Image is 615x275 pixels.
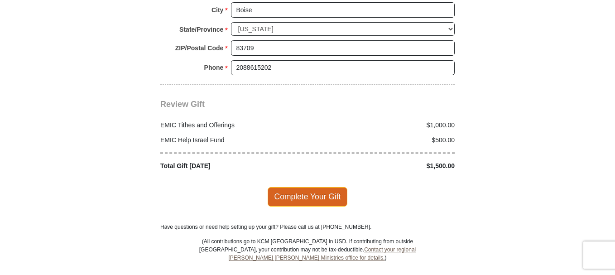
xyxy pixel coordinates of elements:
[175,42,224,54] strong: ZIP/Postal Code
[156,161,308,171] div: Total Gift [DATE]
[307,135,460,145] div: $500.00
[204,61,224,74] strong: Phone
[307,121,460,130] div: $1,000.00
[179,23,223,36] strong: State/Province
[156,135,308,145] div: EMIC Help Israel Fund
[160,100,205,109] span: Review Gift
[211,4,223,16] strong: City
[268,187,348,206] span: Complete Your Gift
[156,121,308,130] div: EMIC Tithes and Offerings
[228,246,416,261] a: Contact your regional [PERSON_NAME] [PERSON_NAME] Ministries office for details.
[307,161,460,171] div: $1,500.00
[160,223,455,231] p: Have questions or need help setting up your gift? Please call us at [PHONE_NUMBER].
